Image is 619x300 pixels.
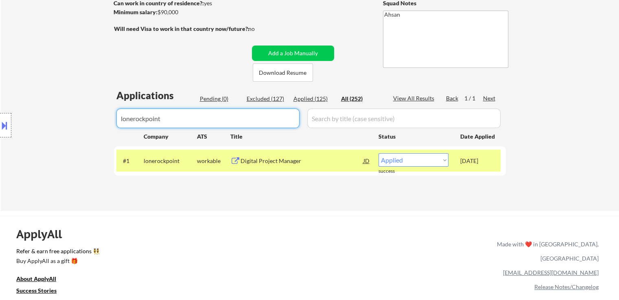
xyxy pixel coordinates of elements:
div: Title [230,133,371,141]
button: Download Resume [253,63,313,82]
div: Pending (0) [200,95,241,103]
button: Add a Job Manually [252,46,334,61]
div: 1 / 1 [464,94,483,102]
div: ATS [197,133,230,141]
div: [DATE] [460,157,496,165]
a: Refer & earn free applications 👯‍♀️ [16,248,327,257]
div: All (252) [341,95,382,103]
div: Applications [116,91,197,100]
u: About ApplyAll [16,275,56,282]
div: $90,000 [114,8,249,16]
div: ApplyAll [16,227,71,241]
div: Applied (125) [293,95,334,103]
input: Search by company (case sensitive) [116,109,300,128]
div: Excluded (127) [247,95,287,103]
a: About ApplyAll [16,275,68,285]
div: workable [197,157,230,165]
div: View All Results [393,94,437,102]
strong: Minimum salary: [114,9,157,15]
a: Buy ApplyAll as a gift 🎁 [16,257,98,267]
div: lonerockpoint [144,157,197,165]
a: Success Stories [16,287,68,297]
div: Next [483,94,496,102]
div: Made with ❤️ in [GEOGRAPHIC_DATA], [GEOGRAPHIC_DATA] [494,237,599,265]
div: Digital Project Manager [241,157,363,165]
strong: Will need Visa to work in that country now/future?: [114,25,249,32]
a: [EMAIL_ADDRESS][DOMAIN_NAME] [503,269,599,276]
div: Date Applied [460,133,496,141]
div: success [378,168,411,175]
a: Release Notes/Changelog [534,283,599,290]
div: Status [378,129,448,143]
div: Company [144,133,197,141]
div: Buy ApplyAll as a gift 🎁 [16,258,98,264]
div: no [248,25,271,33]
input: Search by title (case sensitive) [307,109,501,128]
u: Success Stories [16,287,57,294]
div: JD [363,153,371,168]
div: Back [446,94,459,102]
